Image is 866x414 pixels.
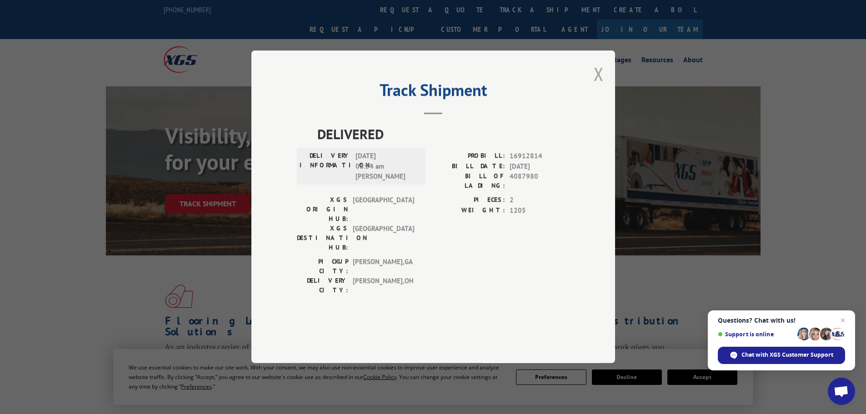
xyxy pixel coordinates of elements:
[433,172,505,191] label: BILL OF LADING:
[353,195,414,224] span: [GEOGRAPHIC_DATA]
[297,257,348,276] label: PICKUP CITY:
[510,151,570,162] span: 16912814
[718,347,845,364] div: Chat with XGS Customer Support
[297,224,348,253] label: XGS DESTINATION HUB:
[510,172,570,191] span: 4087980
[433,205,505,216] label: WEIGHT:
[828,378,855,405] div: Open chat
[353,276,414,295] span: [PERSON_NAME] , OH
[837,315,848,326] span: Close chat
[718,317,845,324] span: Questions? Chat with us!
[297,276,348,295] label: DELIVERY CITY:
[510,161,570,172] span: [DATE]
[353,257,414,276] span: [PERSON_NAME] , GA
[741,351,833,359] span: Chat with XGS Customer Support
[297,84,570,101] h2: Track Shipment
[297,195,348,224] label: XGS ORIGIN HUB:
[355,151,417,182] span: [DATE] 08:54 am [PERSON_NAME]
[510,205,570,216] span: 1205
[433,151,505,162] label: PROBILL:
[300,151,351,182] label: DELIVERY INFORMATION:
[433,161,505,172] label: BILL DATE:
[510,195,570,206] span: 2
[718,331,794,338] span: Support is online
[433,195,505,206] label: PIECES:
[317,124,570,145] span: DELIVERED
[353,224,414,253] span: [GEOGRAPHIC_DATA]
[594,62,604,86] button: Close modal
